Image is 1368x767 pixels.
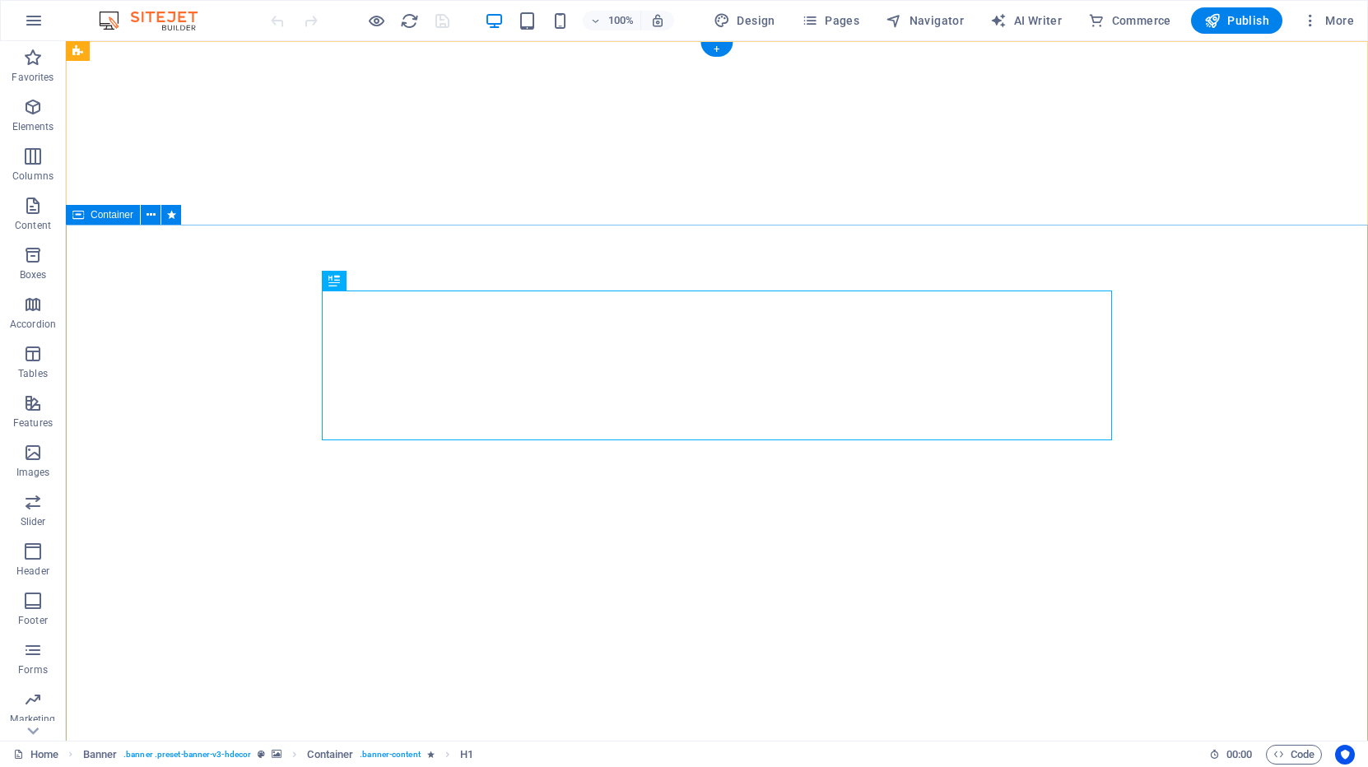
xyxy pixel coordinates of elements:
i: This element is a customizable preset [258,750,265,759]
p: Content [15,219,51,232]
button: Commerce [1082,7,1178,34]
i: Element contains an animation [427,750,435,759]
p: Tables [18,367,48,380]
button: Code [1266,745,1322,765]
button: 100% [583,11,641,30]
div: Design (Ctrl+Alt+Y) [707,7,782,34]
button: Click here to leave preview mode and continue editing [366,11,386,30]
p: Boxes [20,268,47,281]
p: Footer [18,614,48,627]
p: Columns [12,170,54,183]
h6: Session time [1209,745,1253,765]
button: Design [707,7,782,34]
button: Pages [795,7,866,34]
a: Click to cancel selection. Double-click to open Pages [13,745,58,765]
span: : [1238,748,1240,760]
span: Navigator [886,12,964,29]
span: . banner .preset-banner-v3-hdecor [123,745,251,765]
button: Navigator [879,7,970,34]
span: AI Writer [990,12,1062,29]
p: Forms [18,663,48,676]
span: Design [714,12,775,29]
p: Features [13,416,53,430]
img: Editor Logo [95,11,218,30]
button: AI Writer [984,7,1068,34]
button: Publish [1191,7,1282,34]
span: Click to select. Double-click to edit [83,745,118,765]
button: Usercentrics [1335,745,1355,765]
p: Accordion [10,318,56,331]
p: Favorites [12,71,54,84]
span: More [1302,12,1354,29]
h6: 100% [607,11,634,30]
nav: breadcrumb [83,745,474,765]
span: Container [91,210,133,220]
i: Reload page [400,12,419,30]
span: Click to select. Double-click to edit [460,745,473,765]
p: Marketing [10,713,55,726]
div: + [700,42,733,57]
button: More [1296,7,1361,34]
i: This element contains a background [272,750,282,759]
p: Images [16,466,50,479]
p: Slider [21,515,46,528]
span: 00 00 [1226,745,1252,765]
span: Click to select. Double-click to edit [307,745,353,765]
span: Commerce [1088,12,1171,29]
button: reload [399,11,419,30]
p: Header [16,565,49,578]
span: . banner-content [360,745,420,765]
span: Pages [802,12,859,29]
i: On resize automatically adjust zoom level to fit chosen device. [650,13,665,28]
span: Code [1273,745,1314,765]
p: Elements [12,120,54,133]
span: Publish [1204,12,1269,29]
